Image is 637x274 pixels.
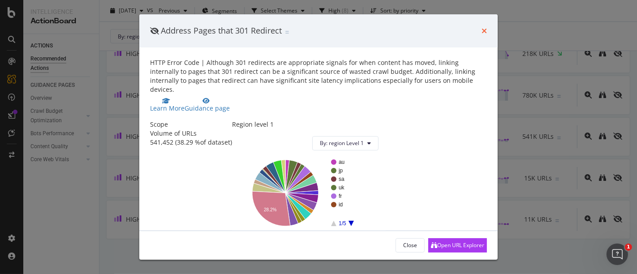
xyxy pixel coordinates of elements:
[339,220,346,227] text: 1/5
[625,244,632,251] span: 1
[339,176,344,182] text: sa
[185,98,230,113] a: Guidance page
[312,136,379,150] button: By: region Level 1
[150,129,232,138] div: Volume of URLs
[339,159,344,165] text: au
[396,238,425,253] button: Close
[338,167,343,174] text: jp
[150,58,199,67] span: HTTP Error Code
[150,138,173,147] div: 541,452
[150,104,185,113] div: Learn More
[339,184,345,191] text: uk
[264,207,276,212] text: 28.2%
[285,31,289,34] img: Equal
[339,201,343,208] text: id
[428,238,487,253] button: Open URL Explorer
[185,104,230,113] div: Guidance page
[403,241,417,249] div: Close
[150,58,487,94] div: Although 301 redirects are appropriate signals for when content has moved, linking internally to ...
[239,158,379,228] svg: A chart.
[150,27,159,34] div: eye-slash
[607,244,628,265] iframe: Intercom live chat
[339,193,342,199] text: fr
[175,138,232,147] div: ( 38.29 % of dataset )
[437,241,484,249] div: Open URL Explorer
[201,58,205,67] span: |
[482,25,487,37] div: times
[320,139,364,147] span: By: region Level 1
[139,14,498,260] div: modal
[150,120,232,129] div: Scope
[150,98,185,113] a: Learn More
[161,25,282,36] span: Address Pages that 301 Redirect
[232,120,386,129] div: Region level 1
